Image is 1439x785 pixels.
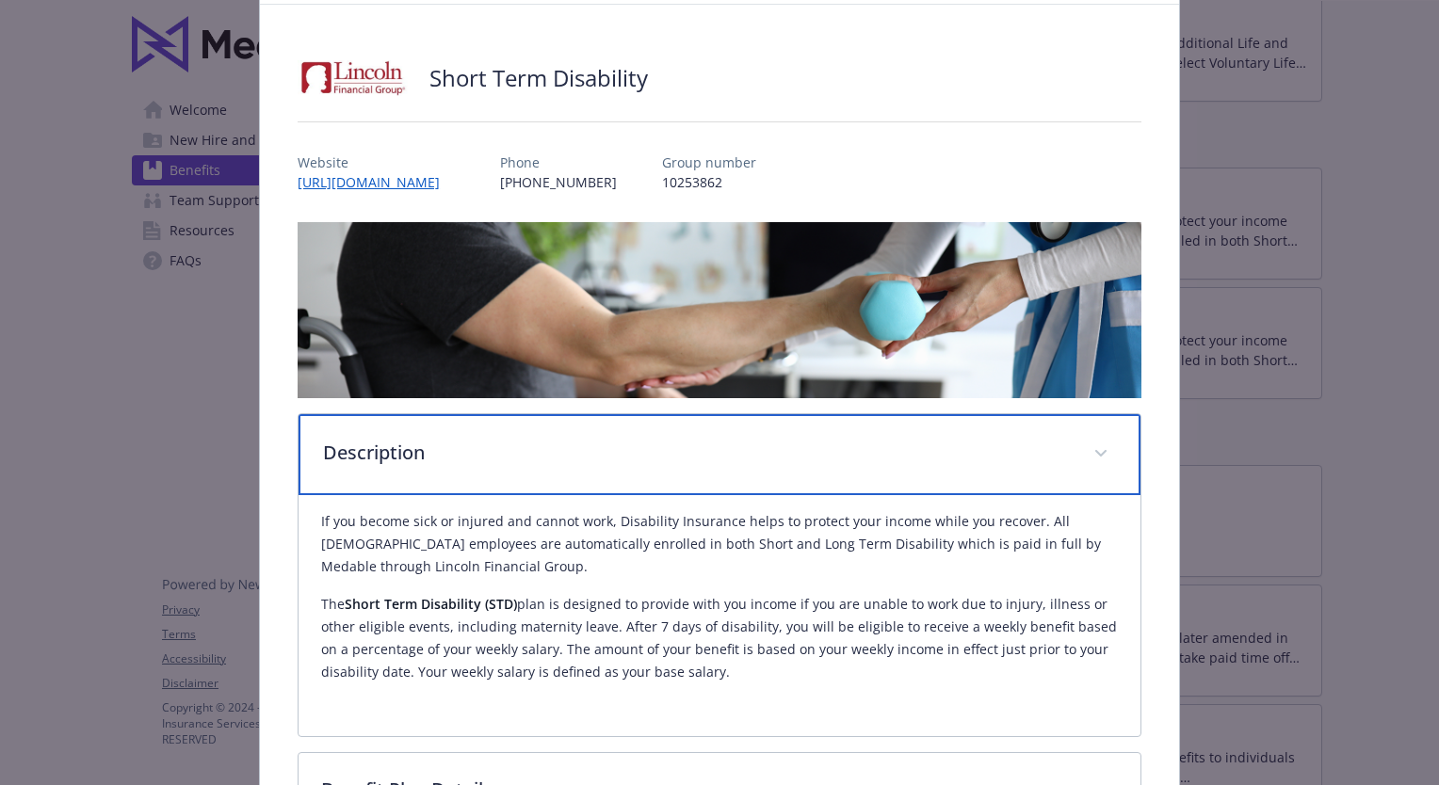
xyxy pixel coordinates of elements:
[299,414,1140,495] div: Description
[321,593,1118,683] p: The plan is designed to provide with you income if you are unable to work due to injury, illness ...
[298,152,455,172] p: Website
[345,595,517,613] strong: Short Term Disability (STD)
[298,50,411,106] img: Lincoln Financial Group
[662,172,756,192] p: 10253862
[321,510,1118,578] p: If you become sick or injured and cannot work, Disability Insurance helps to protect your income ...
[500,152,617,172] p: Phone
[500,172,617,192] p: [PHONE_NUMBER]
[323,439,1071,467] p: Description
[662,152,756,172] p: Group number
[299,495,1140,736] div: Description
[298,222,1141,398] img: banner
[429,62,648,94] h2: Short Term Disability
[298,173,455,191] a: [URL][DOMAIN_NAME]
